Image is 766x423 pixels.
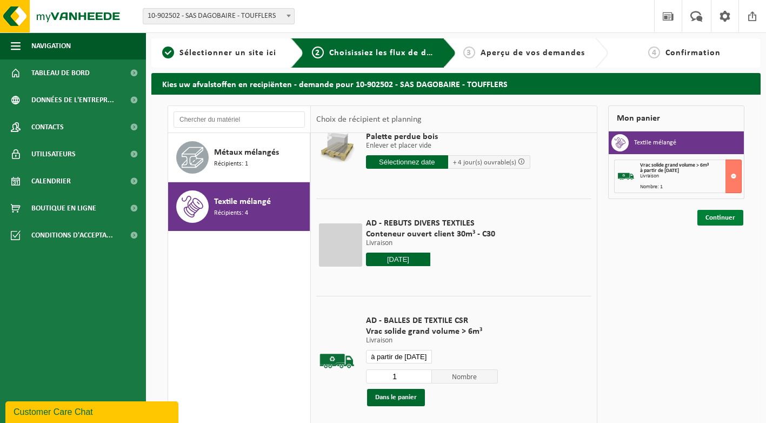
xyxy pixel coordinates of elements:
[453,159,516,166] span: + 4 jour(s) ouvrable(s)
[481,49,585,57] span: Aperçu de vos demandes
[367,389,425,406] button: Dans le panier
[366,350,432,363] input: Sélectionnez date
[143,8,295,24] span: 10-902502 - SAS DAGOBAIRE - TOUFFLERS
[640,168,679,174] strong: à partir de [DATE]
[31,141,76,168] span: Utilisateurs
[311,106,427,133] div: Choix de récipient et planning
[665,49,721,57] span: Confirmation
[640,174,741,179] div: Livraison
[214,146,279,159] span: Métaux mélangés
[31,60,90,87] span: Tableau de bord
[366,229,495,240] span: Conteneur ouvert client 30m³ - C30
[697,210,743,226] a: Continuer
[640,184,741,190] div: Nombre: 1
[329,49,509,57] span: Choisissiez les flux de déchets et récipients
[366,315,498,326] span: AD - BALLES DE TEXTILE CSR
[168,133,310,182] button: Métaux mélangés Récipients: 1
[179,49,276,57] span: Sélectionner un site ici
[608,105,744,131] div: Mon panier
[31,114,64,141] span: Contacts
[366,337,498,345] p: Livraison
[31,222,113,249] span: Conditions d'accepta...
[31,32,71,60] span: Navigation
[312,47,324,58] span: 2
[366,131,530,142] span: Palette perdue bois
[5,399,181,423] iframe: chat widget
[214,159,248,169] span: Récipients: 1
[463,47,475,58] span: 3
[366,218,495,229] span: AD - REBUTS DIVERS TEXTILES
[366,142,530,150] p: Enlever et placer vide
[214,208,248,219] span: Récipients: 4
[168,182,310,231] button: Textile mélangé Récipients: 4
[366,155,448,169] input: Sélectionnez date
[366,253,431,266] input: Sélectionnez date
[366,240,495,247] p: Livraison
[214,195,271,208] span: Textile mélangé
[157,47,282,60] a: 1Sélectionner un site ici
[151,73,761,94] h2: Kies uw afvalstoffen en recipiënten - demande pour 10-902502 - SAS DAGOBAIRE - TOUFFLERS
[31,195,96,222] span: Boutique en ligne
[31,168,71,195] span: Calendrier
[648,47,660,58] span: 4
[366,326,498,337] span: Vrac solide grand volume > 6m³
[634,134,676,151] h3: Textile mélangé
[432,369,498,384] span: Nombre
[31,87,114,114] span: Données de l'entrepr...
[162,47,174,58] span: 1
[143,9,294,24] span: 10-902502 - SAS DAGOBAIRE - TOUFFLERS
[640,162,709,168] span: Vrac solide grand volume > 6m³
[174,111,305,128] input: Chercher du matériel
